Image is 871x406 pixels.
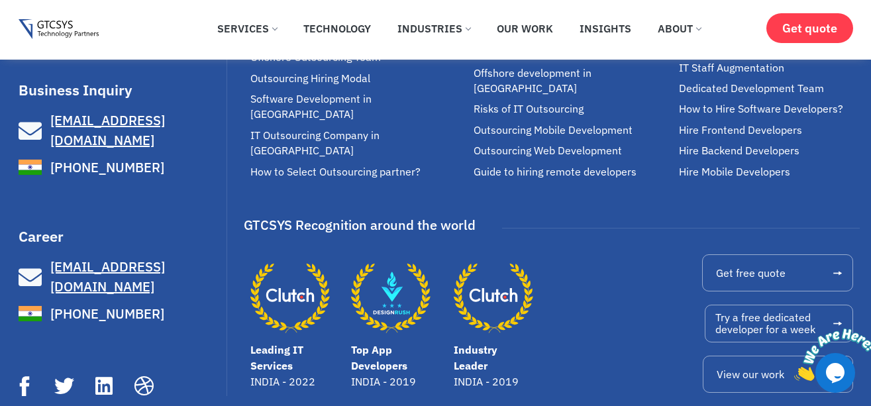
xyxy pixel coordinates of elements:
[47,304,164,324] span: [PHONE_NUMBER]
[351,374,440,389] p: INDIA - 2019
[250,258,330,338] a: Leading IT Services
[474,143,672,158] a: Outsourcing Web Development
[474,123,672,138] a: Outsourcing Mobile Development
[250,164,468,179] a: How to Select Outsourcing partner?
[293,14,381,43] a: Technology
[19,156,223,179] a: [PHONE_NUMBER]
[19,257,223,297] a: [EMAIL_ADDRESS][DOMAIN_NAME]
[474,66,672,97] a: Offshore development in [GEOGRAPHIC_DATA]
[705,305,852,342] a: Try a free dedicateddeveloper for a week
[351,258,431,338] a: Top App Developers
[570,14,641,43] a: Insights
[679,60,860,76] a: IT Staff Augmentation
[250,71,370,86] span: Outsourcing Hiring Modal
[387,14,480,43] a: Industries
[789,323,871,386] iframe: chat widget
[679,123,802,138] span: Hire Frontend Developers
[454,343,497,372] a: Industry Leader
[19,83,223,97] h3: Business Inquiry
[207,14,287,43] a: Services
[250,128,468,159] a: IT Outsourcing Company in [GEOGRAPHIC_DATA]
[351,343,407,372] a: Top App Developers
[474,164,672,179] a: Guide to hiring remote developers
[679,81,824,96] span: Dedicated Development Team
[679,143,860,158] a: Hire Backend Developers
[648,14,711,43] a: About
[716,268,786,278] span: Get free quote
[679,143,799,158] span: Hire Backend Developers
[782,21,837,35] span: Get quote
[679,101,843,117] span: How to Hire Software Developers?
[19,229,223,244] h3: Career
[679,164,790,179] span: Hire Mobile Developers
[679,123,860,138] a: Hire Frontend Developers
[250,164,421,179] span: How to Select Outsourcing partner?
[487,14,563,43] a: Our Work
[19,19,99,40] img: Gtcsys logo
[679,81,860,96] a: Dedicated Development Team
[702,254,852,291] a: Get free quote
[454,374,525,389] p: INDIA - 2019
[474,143,622,158] span: Outsourcing Web Development
[19,111,223,150] a: [EMAIL_ADDRESS][DOMAIN_NAME]
[244,213,476,238] div: GTCSYS Recognition around the world
[5,5,87,58] img: Chat attention grabber
[250,343,303,372] a: Leading IT Services
[474,101,584,117] span: Risks of IT Outsourcing
[474,164,637,179] span: Guide to hiring remote developers
[250,71,468,86] a: Outsourcing Hiring Modal
[766,13,853,43] a: Get quote
[474,101,672,117] a: Risks of IT Outsourcing
[454,258,533,338] a: Industry Leader
[679,60,784,76] span: IT Staff Augmentation
[474,123,633,138] span: Outsourcing Mobile Development
[679,164,860,179] a: Hire Mobile Developers
[47,158,164,178] span: [PHONE_NUMBER]
[50,258,165,295] span: [EMAIL_ADDRESS][DOMAIN_NAME]
[19,302,223,325] a: [PHONE_NUMBER]
[50,111,165,149] span: [EMAIL_ADDRESS][DOMAIN_NAME]
[717,369,784,380] span: View our work
[703,356,852,393] a: View our work
[250,91,468,123] a: Software Development in [GEOGRAPHIC_DATA]
[679,101,860,117] a: How to Hire Software Developers?
[715,312,815,335] span: Try a free dedicated developer for a week
[250,374,338,389] p: INDIA - 2022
